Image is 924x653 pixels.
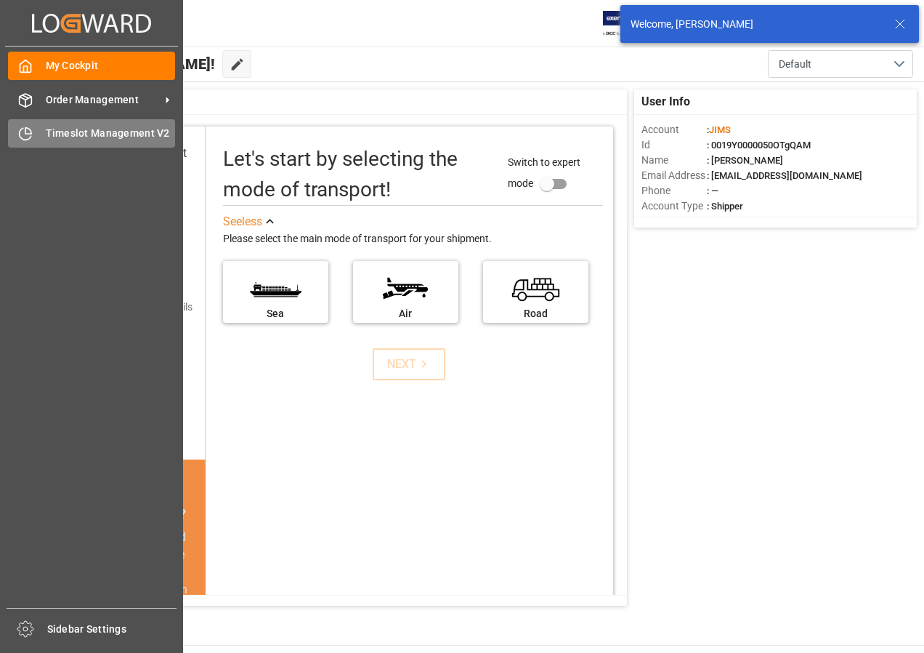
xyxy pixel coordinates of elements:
div: Welcome, [PERSON_NAME] [631,17,880,32]
a: My Cockpit [8,52,175,80]
button: NEXT [373,348,445,380]
span: Account [641,122,707,137]
button: open menu [768,50,913,78]
span: Phone [641,183,707,199]
span: Switch to expert mode [508,156,580,189]
span: Timeslot Management V2 [46,126,176,141]
span: JIMS [709,124,731,135]
span: : [PERSON_NAME] [707,155,783,166]
span: Sidebar Settings [47,622,177,637]
div: Air [360,306,451,321]
img: Exertis%20JAM%20-%20Email%20Logo.jpg_1722504956.jpg [603,11,653,36]
div: Add shipping details [102,300,192,315]
span: Default [779,57,811,72]
span: My Cockpit [46,58,176,73]
div: Sea [230,306,321,321]
div: NEXT [387,356,431,373]
span: Account Type [641,199,707,214]
a: Timeslot Management V2 [8,119,175,148]
span: : [707,124,731,135]
span: User Info [641,93,690,111]
span: Name [641,153,707,168]
span: Id [641,137,707,153]
div: Road [490,306,581,321]
div: See less [223,213,262,231]
div: Let's start by selecting the mode of transport! [223,144,494,205]
span: : [EMAIL_ADDRESS][DOMAIN_NAME] [707,170,862,181]
span: Order Management [46,92,161,108]
div: Please select the main mode of transport for your shipment. [223,231,603,248]
span: : 0019Y0000050OTgQAM [707,140,811,151]
span: : Shipper [707,201,743,212]
span: Email Address [641,168,707,183]
span: : — [707,185,718,196]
